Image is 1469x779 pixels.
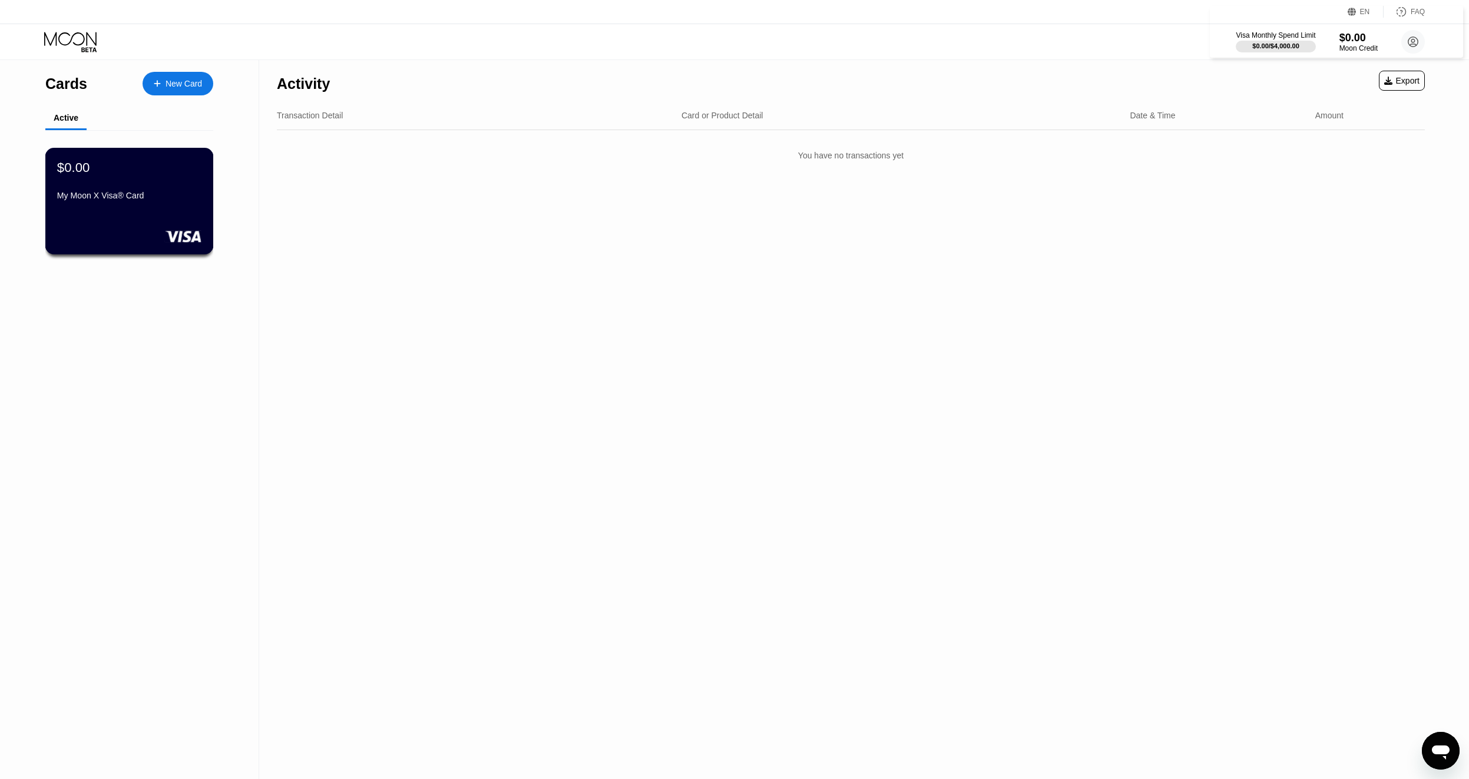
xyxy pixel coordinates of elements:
[46,148,213,254] div: $0.00My Moon X Visa® Card
[277,111,343,120] div: Transaction Detail
[1315,111,1344,120] div: Amount
[57,160,90,175] div: $0.00
[1422,732,1460,770] iframe: Button to launch messaging window
[54,113,78,122] div: Active
[1384,76,1420,85] div: Export
[681,111,763,120] div: Card or Product Detail
[277,139,1425,172] div: You have no transactions yet
[277,75,330,92] div: Activity
[57,191,201,200] div: My Moon X Visa® Card
[1130,111,1175,120] div: Date & Time
[143,72,213,95] div: New Card
[45,75,87,92] div: Cards
[1379,71,1425,91] div: Export
[166,79,202,89] div: New Card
